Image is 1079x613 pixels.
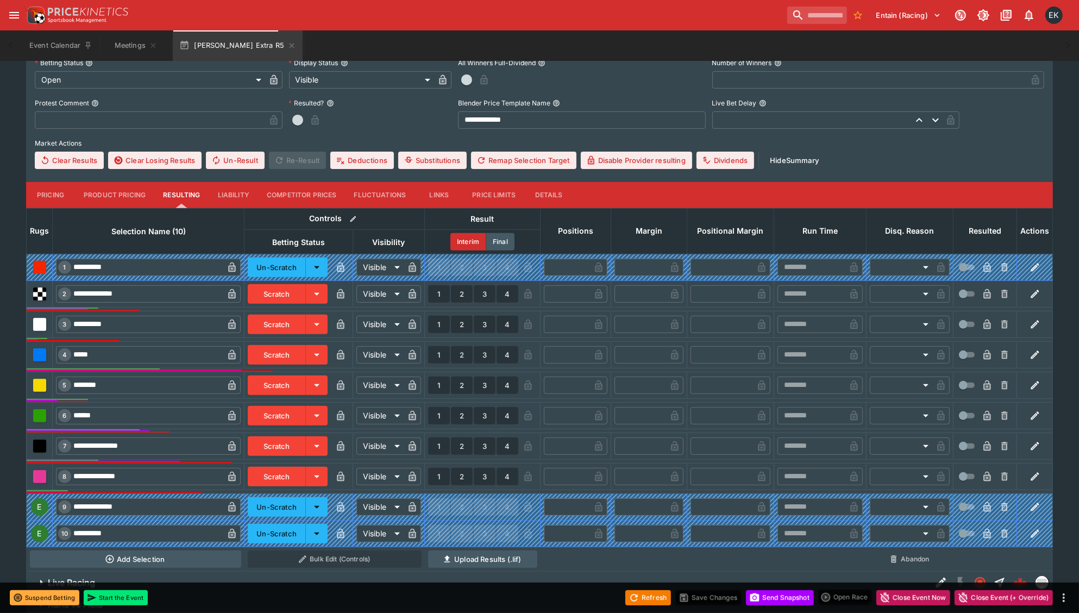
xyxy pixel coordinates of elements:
[173,30,303,61] button: [PERSON_NAME] Extra R5
[497,346,518,364] button: 4
[61,503,69,511] span: 9
[248,436,306,456] button: Scratch
[497,437,518,455] button: 4
[356,316,404,333] div: Visible
[524,182,573,208] button: Details
[61,442,68,450] span: 7
[974,576,987,589] svg: Closed
[451,346,473,364] button: 2
[99,225,198,238] span: Selection Name (10)
[248,258,306,277] button: Un-Scratch
[108,152,202,169] button: Clear Losing Results
[625,590,671,605] button: Refresh
[428,407,450,424] button: 1
[1013,575,1028,590] div: 370c7f47-20aa-496d-9ec1-80024acb70e4
[356,259,404,276] div: Visible
[451,377,473,394] button: 2
[497,377,518,394] button: 4
[451,468,473,485] button: 2
[91,99,99,107] button: Protest Comment
[497,316,518,333] button: 4
[1036,576,1049,589] div: liveracing
[474,468,495,485] button: 3
[1009,572,1031,593] a: 370c7f47-20aa-496d-9ec1-80024acb70e4
[61,351,69,359] span: 4
[471,152,576,169] button: Remap Selection Target
[61,321,69,328] span: 3
[23,30,99,61] button: Event Calendar
[697,152,754,169] button: Dividends
[849,7,867,24] button: No Bookmarks
[258,182,346,208] button: Competitor Prices
[538,59,545,67] button: All Winners Full-Dividend
[818,590,872,605] div: split button
[428,316,450,333] button: 1
[346,182,415,208] button: Fluctuations
[10,590,79,605] button: Suspend Betting
[970,573,990,592] button: Closed
[497,285,518,303] button: 4
[248,497,306,517] button: Un-Scratch
[458,58,536,67] p: All Winners Full-Dividend
[497,468,518,485] button: 4
[35,58,83,67] p: Betting Status
[48,577,95,589] h6: Live Racing
[356,468,404,485] div: Visible
[474,377,495,394] button: 3
[974,5,993,25] button: Toggle light/dark mode
[26,182,75,208] button: Pricing
[541,208,611,254] th: Positions
[48,18,106,23] img: Sportsbook Management
[269,152,326,169] span: Re-Result
[61,381,69,389] span: 5
[346,212,360,226] button: Bulk edit
[687,208,774,254] th: Positional Margin
[248,551,422,568] button: Bulk Edit (Controls)
[61,473,69,480] span: 8
[867,208,953,254] th: Disq. Reason
[1019,5,1039,25] button: Notifications
[101,30,171,61] button: Meetings
[951,573,970,592] button: SGM Disabled
[356,285,404,303] div: Visible
[931,573,951,592] button: Edit Detail
[759,99,767,107] button: Live Bet Delay
[870,7,948,24] button: Select Tenant
[356,437,404,455] div: Visible
[61,290,69,298] span: 2
[712,58,772,67] p: Number of Winners
[553,99,560,107] button: Blender Price Template Name
[248,376,306,395] button: Scratch
[398,152,467,169] button: Substitutions
[356,346,404,364] div: Visible
[35,135,1044,152] label: Market Actions
[611,208,687,254] th: Margin
[486,233,515,251] button: Final
[327,99,334,107] button: Resulted?
[428,346,450,364] button: 1
[870,551,950,568] button: Abandon
[581,152,692,169] button: Disable Provider resulting
[35,98,89,108] p: Protest Comment
[248,524,306,543] button: Un-Scratch
[953,208,1017,254] th: Resulted
[1042,3,1066,27] button: Emily Kim
[951,5,970,25] button: Connected to PK
[474,316,495,333] button: 3
[458,98,550,108] p: Blender Price Template Name
[61,264,68,271] span: 1
[35,152,104,169] button: Clear Results
[474,407,495,424] button: 3
[428,437,450,455] button: 1
[154,182,209,208] button: Resulting
[996,5,1016,25] button: Documentation
[361,236,417,249] span: Visibility
[26,572,931,593] button: Live Racing
[356,407,404,424] div: Visible
[474,346,495,364] button: 3
[59,530,70,537] span: 10
[1036,577,1048,589] img: liveracing
[31,498,48,516] div: E
[84,590,148,605] button: Start the Event
[450,233,486,251] button: Interim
